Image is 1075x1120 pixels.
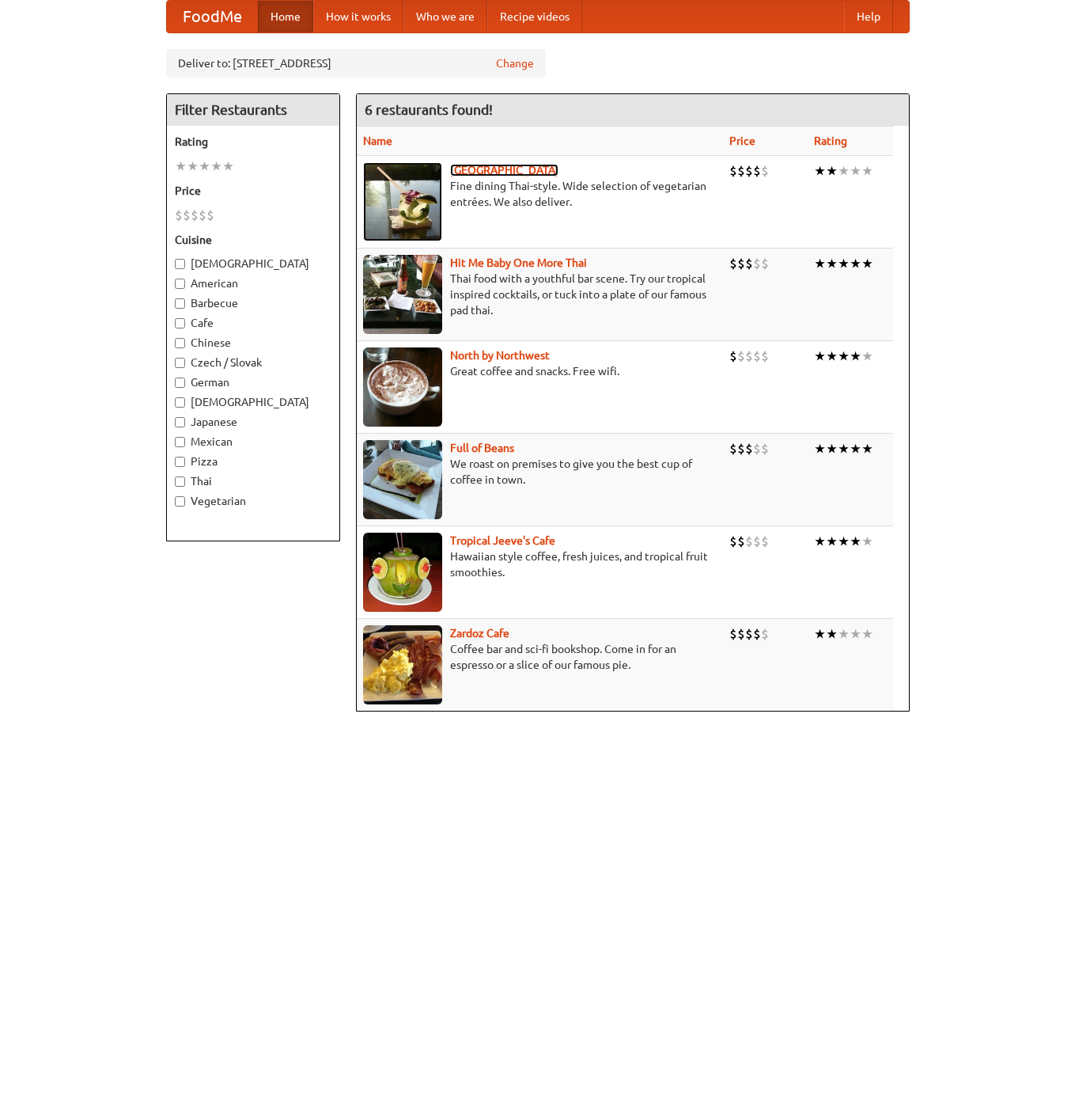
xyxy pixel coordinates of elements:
[850,533,861,550] li: ★
[175,295,331,311] label: Barbecue
[175,496,185,507] input: Vegetarian
[761,440,769,457] li: $
[210,158,222,175] li: ★
[487,1,582,32] a: Recipe videos
[365,102,493,117] ng-pluralize: 6 restaurants found!
[363,440,442,519] img: beans.jpg
[450,256,587,269] a: Hit Me Baby One More Thai
[838,347,850,365] li: ★
[753,162,761,180] li: $
[175,275,331,291] label: American
[199,158,210,175] li: ★
[175,158,187,175] li: ★
[814,440,826,457] li: ★
[175,394,331,410] label: [DEMOGRAPHIC_DATA]
[363,347,442,427] img: north.jpg
[175,256,331,271] label: [DEMOGRAPHIC_DATA]
[403,1,487,32] a: Who we are
[761,162,769,180] li: $
[729,135,755,147] a: Price
[753,625,761,643] li: $
[861,533,873,550] li: ★
[450,534,555,547] a: Tropical Jeeve's Cafe
[761,347,769,365] li: $
[753,347,761,365] li: $
[175,335,331,351] label: Chinese
[826,162,838,180] li: ★
[753,533,761,550] li: $
[175,397,185,408] input: [DEMOGRAPHIC_DATA]
[745,533,753,550] li: $
[175,338,185,348] input: Chinese
[826,255,838,272] li: ★
[206,207,214,224] li: $
[814,255,826,272] li: ★
[175,414,331,430] label: Japanese
[175,454,331,469] label: Pizza
[737,255,745,272] li: $
[175,457,185,467] input: Pizza
[175,183,331,199] h5: Price
[363,255,442,334] img: babythai.jpg
[729,255,737,272] li: $
[496,55,534,71] a: Change
[838,440,850,457] li: ★
[175,207,183,224] li: $
[737,440,745,457] li: $
[850,347,861,365] li: ★
[175,374,331,390] label: German
[850,440,861,457] li: ★
[838,533,850,550] li: ★
[258,1,313,32] a: Home
[199,207,206,224] li: $
[450,442,514,454] a: Full of Beans
[175,298,185,309] input: Barbecue
[166,49,546,78] div: Deliver to: [STREET_ADDRESS]
[861,162,873,180] li: ★
[745,440,753,457] li: $
[450,349,550,362] a: North by Northwest
[745,162,753,180] li: $
[175,232,331,248] h5: Cuisine
[850,255,861,272] li: ★
[175,434,331,450] label: Mexican
[850,625,861,643] li: ★
[363,641,717,673] p: Coffee bar and sci-fi bookshop. Come in for an espresso or a slice of our famous pie.
[183,207,191,224] li: $
[313,1,403,32] a: How it works
[363,135,392,147] a: Name
[745,255,753,272] li: $
[363,625,442,704] img: zardoz.jpg
[729,347,737,365] li: $
[737,533,745,550] li: $
[826,440,838,457] li: ★
[187,158,199,175] li: ★
[761,255,769,272] li: $
[844,1,893,32] a: Help
[175,437,185,447] input: Mexican
[838,625,850,643] li: ★
[753,440,761,457] li: $
[761,533,769,550] li: $
[814,135,847,147] a: Rating
[175,355,331,370] label: Czech / Slovak
[175,358,185,368] input: Czech / Slovak
[729,162,737,180] li: $
[814,347,826,365] li: ★
[850,162,861,180] li: ★
[363,363,717,379] p: Great coffee and snacks. Free wifi.
[838,255,850,272] li: ★
[175,318,185,328] input: Cafe
[729,440,737,457] li: $
[729,625,737,643] li: $
[450,627,509,640] b: Zardoz Cafe
[745,625,753,643] li: $
[363,456,717,488] p: We roast on premises to give you the best cup of coffee in town.
[175,473,331,489] label: Thai
[175,417,185,427] input: Japanese
[729,533,737,550] li: $
[167,1,258,32] a: FoodMe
